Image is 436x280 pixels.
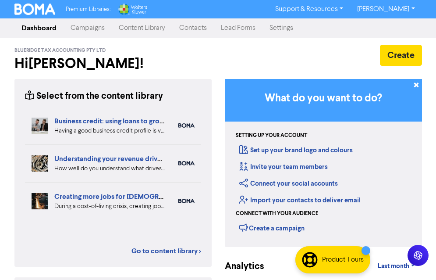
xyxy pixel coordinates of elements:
a: Settings [262,19,300,37]
a: Campaigns [64,19,112,37]
a: Contacts [172,19,214,37]
h3: What do you want to do? [238,92,409,105]
div: Getting Started in BOMA [225,79,422,247]
button: Create [380,45,422,66]
a: Connect your social accounts [239,179,338,188]
div: Having a good business credit profile is vital for accessing routes to funding. We look at six di... [54,126,165,136]
img: BOMA Logo [14,4,56,15]
a: [PERSON_NAME] [350,2,422,16]
a: Set up your brand logo and colours [239,146,353,154]
a: Creating more jobs for [DEMOGRAPHIC_DATA] workers [54,192,234,201]
div: Analytics [225,260,247,273]
a: Go to content library > [131,246,201,256]
div: Select from the content library [25,90,163,103]
a: Business credit: using loans to grow your business [54,117,209,126]
span: Blueridge Tax Accounting Pty Ltd [14,47,106,54]
h2: Hi [PERSON_NAME] ! [14,55,212,72]
iframe: Chat Widget [326,185,436,280]
a: Understanding your revenue drivers [54,154,167,163]
div: Create a campaign [239,221,305,234]
div: During a cost-of-living crisis, creating jobs within your local community is one of the most impo... [54,202,165,211]
img: Wolters Kluwer [117,4,147,15]
div: How well do you understand what drives your business revenue? We can help you review your numbers... [54,164,165,173]
a: Content Library [112,19,172,37]
a: Import your contacts to deliver email [239,196,361,205]
a: Dashboard [14,19,64,37]
div: Setting up your account [236,132,307,140]
a: Invite your team members [239,163,328,171]
img: boma_accounting [178,161,195,166]
span: Premium Libraries: [66,7,110,12]
img: boma [178,123,195,128]
a: Lead Forms [214,19,262,37]
a: Support & Resources [268,2,350,16]
div: Connect with your audience [236,210,318,218]
img: boma [178,199,195,204]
